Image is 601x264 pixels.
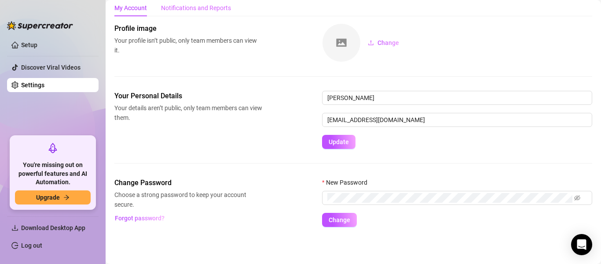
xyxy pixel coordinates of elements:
span: Change Password [114,178,262,188]
span: Your details aren’t public, only team members can view them. [114,103,262,123]
span: Choose a strong password to keep your account secure. [114,190,262,209]
div: My Account [114,3,147,13]
a: Settings [21,82,44,89]
input: Enter new email [322,113,592,127]
button: Change [322,213,357,227]
span: Update [329,138,349,145]
span: upload [368,40,374,46]
span: download [11,224,18,231]
button: Upgradearrow-right [15,190,91,205]
a: Log out [21,242,42,249]
a: Discover Viral Videos [21,64,81,71]
span: rocket [48,143,58,153]
span: Profile image [114,23,262,34]
span: Your Personal Details [114,91,262,101]
span: Upgrade [36,194,60,201]
button: Forgot password? [114,211,165,225]
label: New Password [322,178,373,187]
span: Forgot password? [115,215,165,222]
button: Change [361,36,406,50]
input: New Password [327,193,572,203]
span: Your profile isn’t public, only team members can view it. [114,36,262,55]
button: Update [322,135,355,149]
input: Enter name [322,91,592,105]
span: You're missing out on powerful features and AI Automation. [15,161,91,187]
span: Change [377,39,399,46]
span: Download Desktop App [21,224,85,231]
a: Setup [21,41,37,48]
div: Notifications and Reports [161,3,231,13]
div: Open Intercom Messenger [571,234,592,255]
span: Change [329,216,350,223]
span: arrow-right [63,194,70,201]
span: eye-invisible [574,195,580,201]
img: square-placeholder.png [322,24,360,62]
img: logo-BBDzfeDw.svg [7,21,73,30]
